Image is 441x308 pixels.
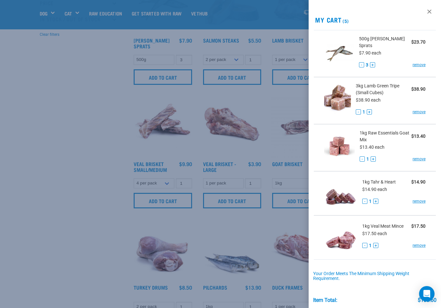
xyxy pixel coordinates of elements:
[411,39,426,45] strong: $23.70
[367,109,372,114] button: +
[356,109,361,114] button: -
[356,83,411,96] span: 3kg Lamb Green Tripe (Small Cubes)
[309,16,441,24] h2: My Cart
[373,199,378,204] button: +
[411,179,426,184] strong: $14.90
[359,35,411,49] span: 500g [PERSON_NAME] Sprats
[418,297,436,303] div: $106.60
[362,179,396,185] span: 1kg Tahr & Heart
[359,62,364,67] button: -
[313,271,437,282] div: Your order meets the minimum shipping weight requirement.
[413,62,426,68] a: remove
[362,223,404,230] span: 1kg Veal Meat Mince
[413,243,426,248] a: remove
[419,286,435,302] div: Open Intercom Messenger
[356,97,381,103] span: $38.90 each
[411,134,426,139] strong: $13.40
[366,156,369,163] span: 1
[411,86,426,92] strong: $38.90
[360,144,385,150] span: $13.40 each
[324,130,354,163] img: Raw Essentials Goat Mix
[360,156,365,162] button: -
[362,243,367,248] button: -
[342,20,349,22] span: (5)
[360,130,411,143] span: 1kg Raw Essentials Goat Mix
[313,297,337,303] div: Item Total:
[362,187,387,192] span: $14.90 each
[324,83,351,116] img: Lamb Green Tripe (Small Cubes)
[366,62,368,68] span: 3
[369,242,372,249] span: 1
[324,35,354,69] img: Jack Mackerel Sprats
[362,199,367,204] button: -
[411,224,426,229] strong: $17.50
[370,62,375,67] button: +
[371,156,376,162] button: +
[369,198,372,205] span: 1
[413,156,426,162] a: remove
[363,109,365,115] span: 1
[324,221,357,254] img: Veal Meat Mince
[373,243,378,248] button: +
[359,50,381,55] span: $7.90 each
[413,109,426,115] a: remove
[362,231,387,236] span: $17.50 each
[413,198,426,204] a: remove
[324,177,357,210] img: Tahr & Heart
